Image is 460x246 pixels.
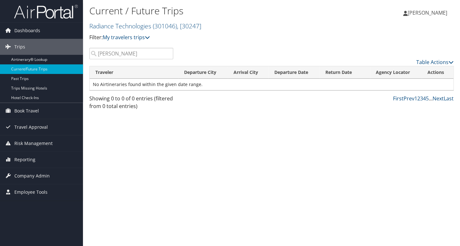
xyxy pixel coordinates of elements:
[228,66,269,79] th: Arrival City: activate to sort column ascending
[153,22,177,30] span: ( 301046 )
[433,95,444,102] a: Next
[14,119,48,135] span: Travel Approval
[14,23,40,39] span: Dashboards
[103,34,150,41] a: My travelers trips
[408,9,447,16] span: [PERSON_NAME]
[14,103,39,119] span: Book Travel
[89,95,173,113] div: Showing 0 to 0 of 0 entries (filtered from 0 total entries)
[89,4,332,18] h1: Current / Future Trips
[14,184,48,200] span: Employee Tools
[89,48,173,59] input: Search Traveler or Arrival City
[268,66,319,79] th: Departure Date: activate to sort column descending
[393,95,404,102] a: First
[423,95,426,102] a: 4
[90,66,178,79] th: Traveler: activate to sort column ascending
[420,95,423,102] a: 3
[370,66,422,79] th: Agency Locator: activate to sort column ascending
[89,22,201,30] a: Radiance Technologies
[14,152,35,168] span: Reporting
[320,66,370,79] th: Return Date: activate to sort column ascending
[14,135,53,151] span: Risk Management
[426,95,429,102] a: 5
[89,33,332,42] p: Filter:
[414,95,417,102] a: 1
[14,168,50,184] span: Company Admin
[416,59,454,66] a: Table Actions
[178,66,228,79] th: Departure City: activate to sort column ascending
[14,39,25,55] span: Trips
[14,4,78,19] img: airportal-logo.png
[429,95,433,102] span: …
[403,3,454,22] a: [PERSON_NAME]
[177,22,201,30] span: , [ 30247 ]
[422,66,453,79] th: Actions
[90,79,453,90] td: No Airtineraries found within the given date range.
[404,95,414,102] a: Prev
[444,95,454,102] a: Last
[417,95,420,102] a: 2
